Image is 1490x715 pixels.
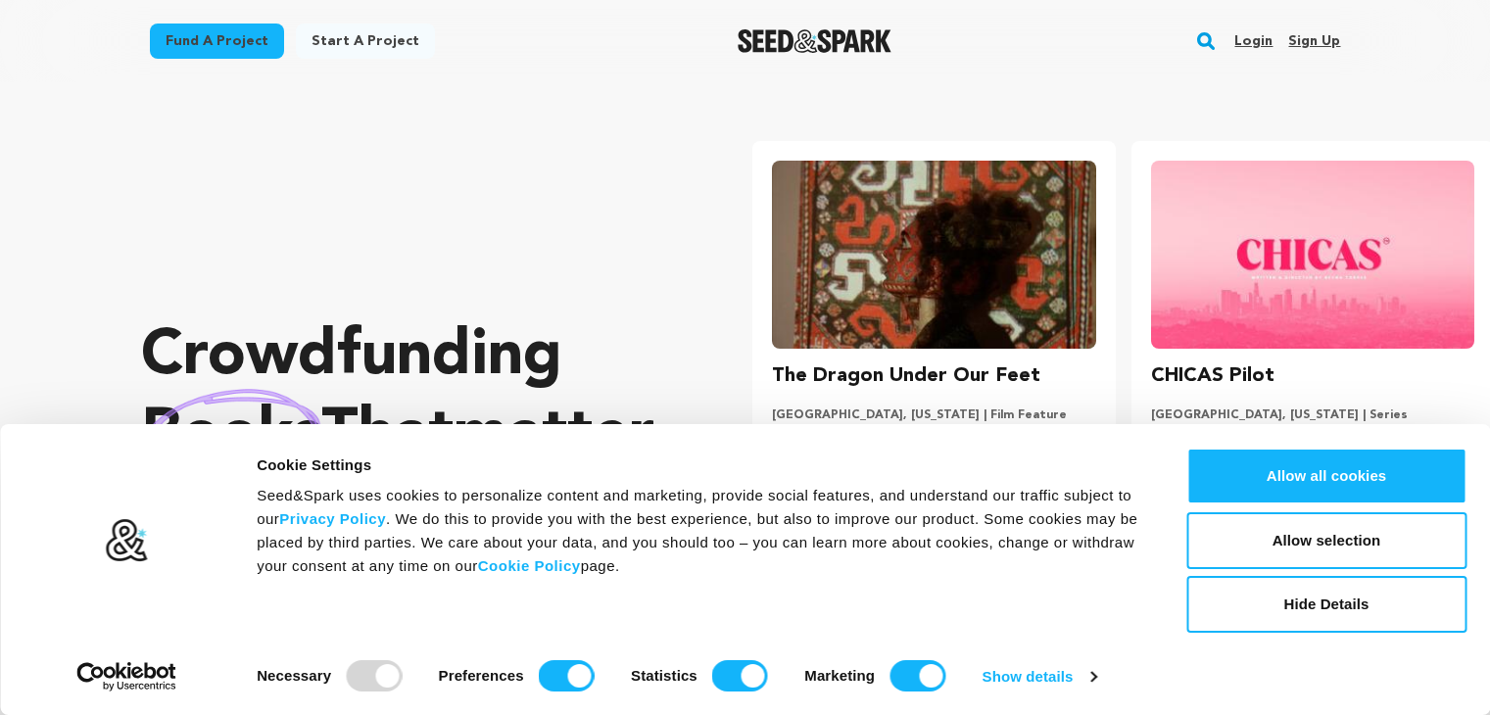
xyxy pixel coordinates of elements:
a: Start a project [296,24,435,59]
img: CHICAS Pilot image [1151,161,1474,349]
div: Cookie Settings [257,453,1142,477]
h3: CHICAS Pilot [1151,360,1274,392]
a: Cookie Policy [478,557,581,574]
div: Seed&Spark uses cookies to personalize content and marketing, provide social features, and unders... [257,484,1142,578]
p: [GEOGRAPHIC_DATA], [US_STATE] | Series [1151,407,1474,423]
p: Crowdfunding that . [141,318,674,475]
button: Allow selection [1186,512,1466,569]
a: Sign up [1288,25,1340,57]
strong: Marketing [804,667,875,684]
strong: Statistics [631,667,697,684]
a: Privacy Policy [279,510,386,527]
strong: Necessary [257,667,331,684]
a: Login [1234,25,1273,57]
img: The Dragon Under Our Feet image [772,161,1095,349]
img: Seed&Spark Logo Dark Mode [738,29,891,53]
button: Allow all cookies [1186,448,1466,504]
img: hand sketched image [141,389,321,482]
img: logo [105,518,149,563]
a: Usercentrics Cookiebot - opens in a new window [41,662,213,691]
a: Show details [983,662,1096,691]
button: Hide Details [1186,576,1466,633]
strong: Preferences [439,667,524,684]
span: matter [454,405,649,467]
a: Seed&Spark Homepage [738,29,891,53]
p: [GEOGRAPHIC_DATA], [US_STATE] | Film Feature [772,407,1095,423]
a: Fund a project [150,24,284,59]
legend: Consent Selection [256,652,257,653]
h3: The Dragon Under Our Feet [772,360,1040,392]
